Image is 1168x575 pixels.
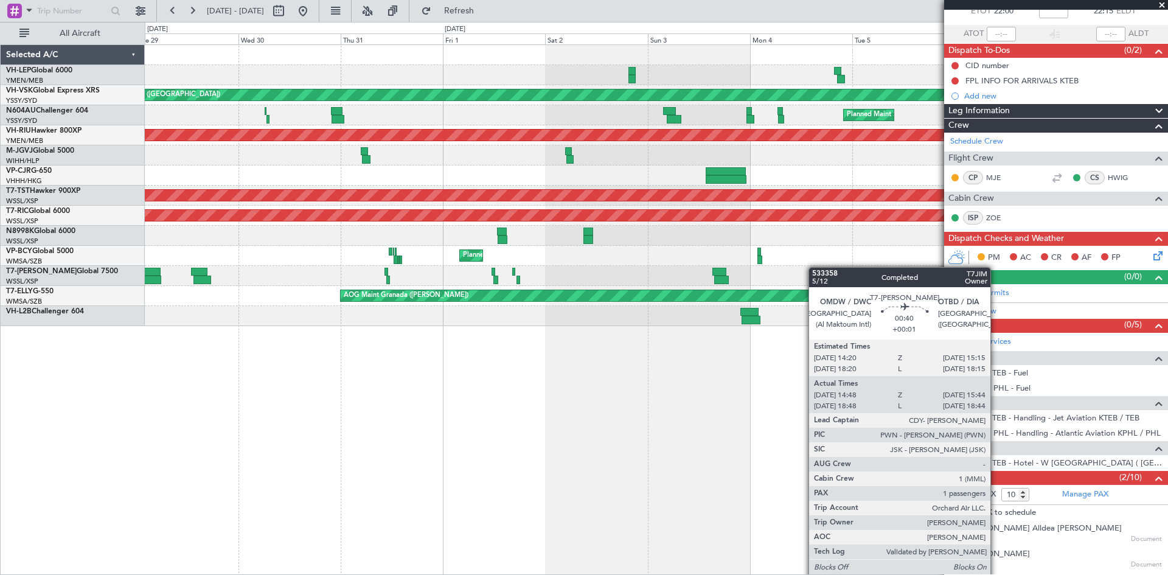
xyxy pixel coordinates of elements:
[6,127,31,134] span: VH-RIU
[986,172,1013,183] a: MJE
[950,489,996,501] label: Planned PAX
[6,288,33,295] span: T7-ELLY
[6,248,32,255] span: VP-BCY
[6,277,38,286] a: WSSL/XSP
[445,24,465,35] div: [DATE]
[948,44,1010,58] span: Dispatch To-Dos
[963,211,983,225] div: ISP
[948,319,980,333] span: Services
[6,297,42,306] a: WMSA/SZB
[965,523,1122,535] div: [PERSON_NAME] Alldea [PERSON_NAME]
[136,33,238,44] div: Tue 29
[986,212,1013,223] a: ZOE
[6,156,40,166] a: WIHH/HLP
[965,548,1030,560] div: [PERSON_NAME]
[6,116,37,125] a: YSSY/SYD
[965,383,1031,393] a: KPHL / PHL - Fuel
[1131,534,1162,545] span: Document
[987,27,1016,41] input: --:--
[37,2,107,20] input: Trip Number
[950,136,1003,148] a: Schedule Crew
[6,207,70,215] a: T7-RICGlobal 6000
[1116,5,1136,18] span: ELDT
[6,67,72,74] a: VH-LEPGlobal 6000
[948,152,993,166] span: Flight Crew
[238,33,341,44] div: Wed 30
[1131,560,1162,570] span: Document
[6,197,38,206] a: WSSL/XSP
[648,33,750,44] div: Sun 3
[1085,171,1105,184] div: CS
[6,288,54,295] a: T7-ELLYG-550
[6,268,77,275] span: T7-[PERSON_NAME]
[965,507,1036,519] span: +1 PAX to schedule
[1020,252,1031,264] span: AC
[207,5,264,16] span: [DATE] - [DATE]
[6,67,31,74] span: VH-LEP
[545,33,647,44] div: Sat 2
[6,228,34,235] span: N8998K
[988,252,1000,264] span: PM
[965,368,1028,378] a: KTEB / TEB - Fuel
[948,270,977,284] span: Permits
[6,207,29,215] span: T7-RIC
[950,287,1009,299] a: Manage Permits
[971,5,991,18] span: ETOT
[6,308,84,315] a: VH-L2BChallenger 604
[32,29,128,38] span: All Aircraft
[6,147,33,155] span: M-JGVJ
[6,187,30,195] span: T7-TST
[6,167,31,175] span: VP-CJR
[948,104,1010,118] span: Leg Information
[1119,471,1142,484] span: (2/10)
[1124,44,1142,57] span: (0/2)
[443,33,545,44] div: Fri 1
[6,257,42,266] a: WMSA/SZB
[872,267,992,285] div: Planned Maint Dubai (Al Maktoum Intl)
[1051,252,1062,264] span: CR
[6,87,33,94] span: VH-VSK
[344,287,468,305] div: AOG Maint Granada ([PERSON_NAME])
[6,237,38,246] a: WSSL/XSP
[1082,252,1091,264] span: AF
[964,28,984,40] span: ATOT
[6,96,37,105] a: YSSY/SYD
[6,308,32,315] span: VH-L2B
[750,33,852,44] div: Mon 4
[415,1,488,21] button: Refresh
[1111,252,1121,264] span: FP
[948,232,1064,246] span: Dispatch Checks and Weather
[6,147,74,155] a: M-JGVJGlobal 5000
[950,336,1011,348] a: Manage Services
[964,91,1162,101] div: Add new
[852,33,954,44] div: Tue 5
[948,119,969,133] span: Crew
[13,24,132,43] button: All Aircraft
[6,228,75,235] a: N8998KGlobal 6000
[6,217,38,226] a: WSSL/XSP
[6,176,42,186] a: VHHH/HKG
[965,413,1139,423] a: KTEB / TEB - Handling - Jet Aviation KTEB / TEB
[963,171,983,184] div: CP
[948,351,965,365] span: Fuel
[948,441,969,455] span: Hotel
[1094,5,1113,18] span: 22:15
[6,107,88,114] a: N604AUChallenger 604
[6,87,100,94] a: VH-VSKGlobal Express XRS
[965,60,1009,71] div: CID number
[1108,172,1135,183] a: HWIG
[147,24,168,35] div: [DATE]
[847,106,988,124] div: Planned Maint Sydney ([PERSON_NAME] Intl)
[6,187,80,195] a: T7-TSTHawker 900XP
[6,268,118,275] a: T7-[PERSON_NAME]Global 7500
[6,248,74,255] a: VP-BCYGlobal 5000
[434,7,485,15] span: Refresh
[6,167,52,175] a: VP-CJRG-650
[6,107,36,114] span: N604AU
[1124,270,1142,283] span: (0/0)
[463,246,746,265] div: Planned Maint [GEOGRAPHIC_DATA] (Sultan [PERSON_NAME] [PERSON_NAME] - Subang)
[994,5,1013,18] span: 22:00
[6,76,43,85] a: YMEN/MEB
[965,458,1162,468] a: KTEB / TEB - Hotel - W [GEOGRAPHIC_DATA] ( [GEOGRAPHIC_DATA] / EWR )
[341,33,443,44] div: Thu 31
